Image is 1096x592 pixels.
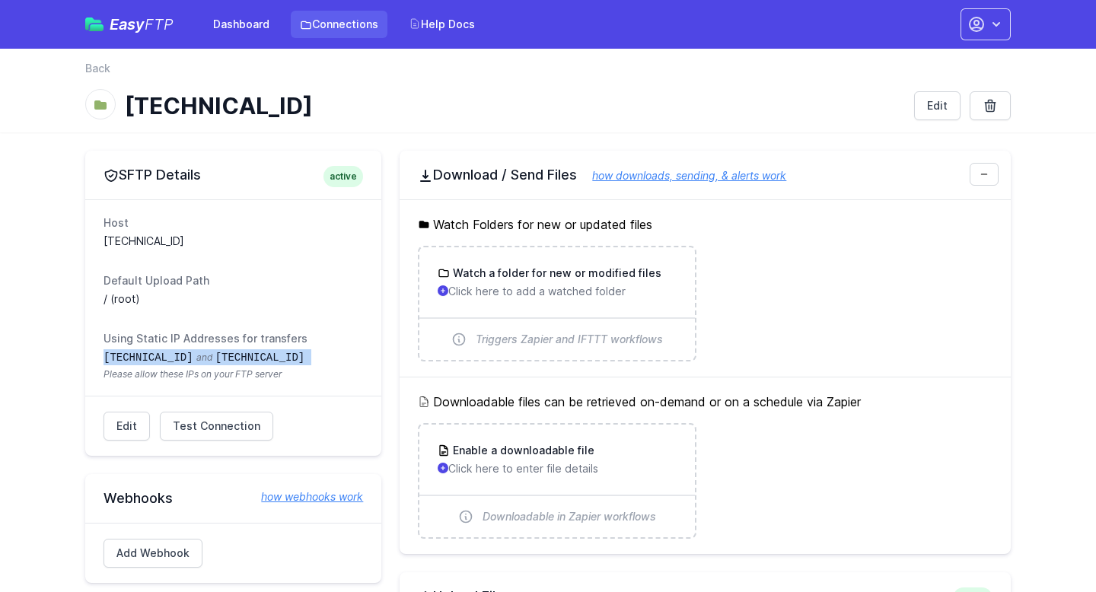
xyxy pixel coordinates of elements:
[125,92,902,119] h1: [TECHNICAL_ID]
[104,539,202,568] a: Add Webhook
[104,489,363,508] h2: Webhooks
[104,166,363,184] h2: SFTP Details
[450,443,594,458] h3: Enable a downloadable file
[85,17,174,32] a: EasyFTP
[914,91,961,120] a: Edit
[160,412,273,441] a: Test Connection
[145,15,174,33] span: FTP
[323,166,363,187] span: active
[104,352,193,364] code: [TECHNICAL_ID]
[483,509,656,524] span: Downloadable in Zapier workflows
[246,489,363,504] a: how webhooks work
[438,461,676,476] p: Click here to enter file details
[476,332,663,347] span: Triggers Zapier and IFTTT workflows
[104,215,363,231] dt: Host
[85,61,1011,85] nav: Breadcrumb
[110,17,174,32] span: Easy
[104,273,363,288] dt: Default Upload Path
[418,166,992,184] h2: Download / Send Files
[438,284,676,299] p: Click here to add a watched folder
[85,61,110,76] a: Back
[291,11,387,38] a: Connections
[85,18,104,31] img: easyftp_logo.png
[104,291,363,307] dd: / (root)
[418,393,992,411] h5: Downloadable files can be retrieved on-demand or on a schedule via Zapier
[173,419,260,434] span: Test Connection
[419,247,694,360] a: Watch a folder for new or modified files Click here to add a watched folder Triggers Zapier and I...
[450,266,661,281] h3: Watch a folder for new or modified files
[419,425,694,537] a: Enable a downloadable file Click here to enter file details Downloadable in Zapier workflows
[577,169,786,182] a: how downloads, sending, & alerts work
[104,234,363,249] dd: [TECHNICAL_ID]
[104,368,363,380] span: Please allow these IPs on your FTP server
[418,215,992,234] h5: Watch Folders for new or updated files
[104,331,363,346] dt: Using Static IP Addresses for transfers
[104,412,150,441] a: Edit
[215,352,305,364] code: [TECHNICAL_ID]
[400,11,484,38] a: Help Docs
[204,11,279,38] a: Dashboard
[196,352,212,363] span: and
[1020,516,1078,574] iframe: Drift Widget Chat Controller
